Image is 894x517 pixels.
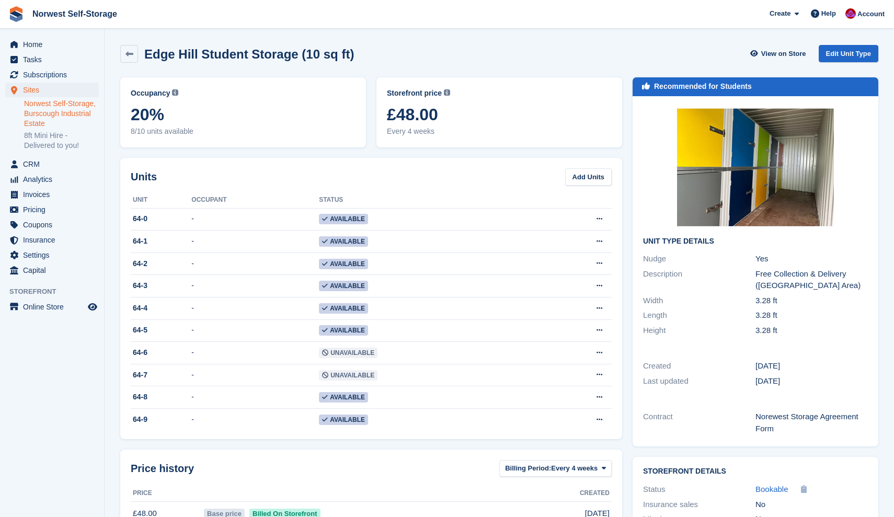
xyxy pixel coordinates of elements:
th: Status [319,192,532,209]
img: IMG_1723.jpeg [677,107,834,229]
div: Yes [755,253,868,265]
td: - [191,231,319,253]
td: - [191,342,319,364]
div: 64-2 [131,258,191,269]
div: 64-1 [131,236,191,247]
a: menu [5,217,99,232]
a: Norwest Self-Storage [28,5,121,22]
div: Created [643,360,755,372]
span: Online Store [23,300,86,314]
th: Price [131,485,202,502]
span: Insurance [23,233,86,247]
div: Insurance sales [643,499,755,511]
a: Preview store [86,301,99,313]
span: Capital [23,263,86,278]
div: 64-4 [131,303,191,314]
div: Height [643,325,755,337]
img: stora-icon-8386f47178a22dfd0bd8f6a31ec36ba5ce8667c1dd55bd0f319d3a0aa187defe.svg [8,6,24,22]
div: 64-0 [131,213,191,224]
div: 64-9 [131,414,191,425]
div: 3.28 ft [755,325,868,337]
a: Add Units [565,168,612,186]
td: - [191,275,319,297]
a: menu [5,83,99,97]
a: Norwest Self-Storage, Burscough Industrial Estate [24,99,99,129]
td: - [191,409,319,431]
th: Occupant [191,192,319,209]
span: Storefront [9,286,104,297]
span: Coupons [23,217,86,232]
span: Tasks [23,52,86,67]
span: Created [580,488,610,498]
span: Invoices [23,187,86,202]
span: Home [23,37,86,52]
div: 3.28 ft [755,295,868,307]
th: Unit [131,192,191,209]
td: - [191,252,319,275]
div: Norewest Storage Agreement Form [755,411,868,434]
div: 64-8 [131,392,191,403]
span: Analytics [23,172,86,187]
a: Bookable [755,484,788,496]
a: menu [5,172,99,187]
span: 20% [131,105,356,124]
a: menu [5,67,99,82]
a: menu [5,157,99,171]
span: Help [821,8,836,19]
span: Unavailable [319,370,377,381]
span: Account [857,9,885,19]
span: 8/10 units available [131,126,356,137]
td: - [191,364,319,386]
div: Length [643,309,755,321]
span: Available [319,392,368,403]
span: Available [319,281,368,291]
a: View on Store [749,45,810,62]
div: Description [643,268,755,292]
span: Pricing [23,202,86,217]
a: menu [5,300,99,314]
div: [DATE] [755,375,868,387]
div: [DATE] [755,360,868,372]
img: icon-info-grey-7440780725fd019a000dd9b08b2336e03edf1995a4989e88bcd33f0948082b44.svg [444,89,450,96]
div: Last updated [643,375,755,387]
span: View on Store [761,49,806,59]
span: Subscriptions [23,67,86,82]
span: Available [319,415,368,425]
a: menu [5,233,99,247]
span: Storefront price [387,88,442,99]
span: Settings [23,248,86,262]
span: Occupancy [131,88,170,99]
img: icon-info-grey-7440780725fd019a000dd9b08b2336e03edf1995a4989e88bcd33f0948082b44.svg [172,89,178,96]
div: Free Collection & Delivery ([GEOGRAPHIC_DATA] Area) [755,268,868,292]
td: - [191,319,319,342]
h2: Storefront Details [643,467,868,476]
div: 3.28 ft [755,309,868,321]
td: - [191,386,319,409]
td: - [191,208,319,231]
div: Width [643,295,755,307]
span: CRM [23,157,86,171]
div: Nudge [643,253,755,265]
a: menu [5,187,99,202]
a: menu [5,202,99,217]
span: Bookable [755,485,788,493]
div: No [755,499,868,511]
span: Available [319,259,368,269]
a: menu [5,52,99,67]
a: menu [5,37,99,52]
img: Daniel Grensinger [845,8,856,19]
td: - [191,297,319,320]
h2: Unit Type details [643,237,868,246]
span: Unavailable [319,348,377,358]
div: Status [643,484,755,496]
span: Create [770,8,790,19]
span: Billing Period: [505,463,551,474]
div: 64-3 [131,280,191,291]
a: menu [5,263,99,278]
span: Available [319,214,368,224]
div: Recommended for Students [654,81,752,92]
span: Every 4 weeks [551,463,598,474]
div: Contract [643,411,755,434]
span: Available [319,236,368,247]
div: 64-6 [131,347,191,358]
